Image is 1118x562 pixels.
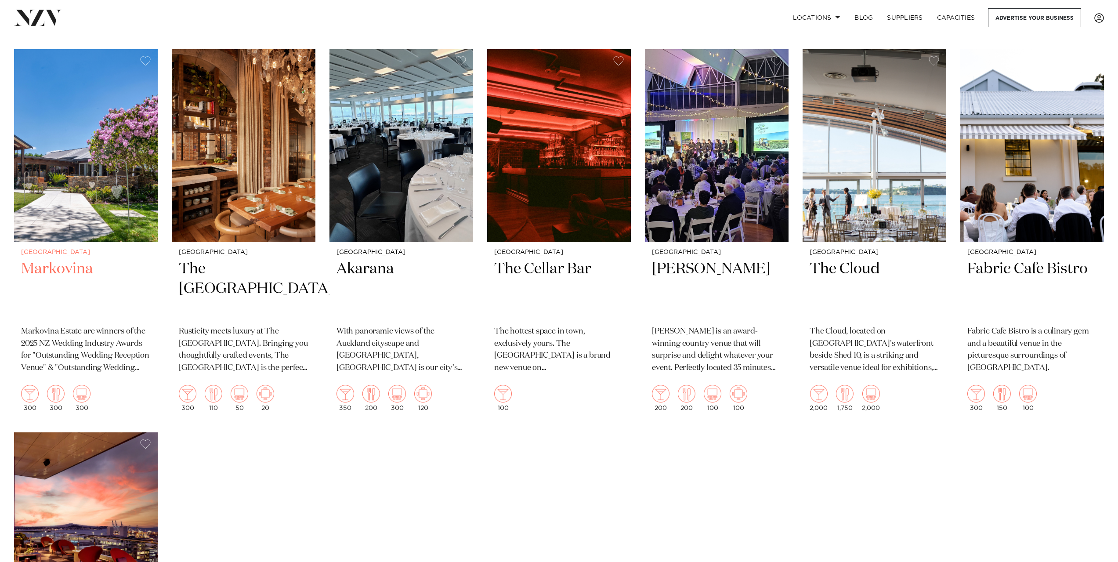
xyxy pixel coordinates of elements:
div: 300 [388,385,406,411]
h2: The Cloud [810,259,939,319]
img: theatre.png [388,385,406,402]
small: [GEOGRAPHIC_DATA] [494,249,624,256]
div: 350 [336,385,354,411]
a: Capacities [930,8,982,27]
img: nzv-logo.png [14,10,62,25]
div: 1,750 [836,385,854,411]
p: Markovina Estate are winners of the 2025 NZ Wedding Industry Awards for "Outstanding Wedding Rece... [21,326,151,375]
img: dining.png [836,385,854,402]
img: meeting.png [730,385,747,402]
a: [GEOGRAPHIC_DATA] Fabric Cafe Bistro Fabric Cafe Bistro is a culinary gem and a beautiful venue i... [960,49,1104,418]
div: 300 [73,385,90,411]
img: dining.png [993,385,1011,402]
img: dining.png [205,385,222,402]
img: theatre.png [704,385,721,402]
img: cocktail.png [652,385,669,402]
a: Locations [786,8,847,27]
h2: Markovina [21,259,151,319]
small: [GEOGRAPHIC_DATA] [336,249,466,256]
img: dining.png [47,385,65,402]
p: Rusticity meets luxury at The [GEOGRAPHIC_DATA]. Bringing you thoughtfully crafted events, The [G... [179,326,308,375]
div: 300 [967,385,985,411]
img: cocktail.png [21,385,39,402]
a: [GEOGRAPHIC_DATA] Akarana With panoramic views of the Auckland cityscape and [GEOGRAPHIC_DATA], [... [329,49,473,418]
small: [GEOGRAPHIC_DATA] [179,249,308,256]
p: The Cloud, located on [GEOGRAPHIC_DATA]'s waterfront beside Shed 10, is a striking and versatile ... [810,326,939,375]
h2: Fabric Cafe Bistro [967,259,1097,319]
div: 150 [993,385,1011,411]
h2: [PERSON_NAME] [652,259,782,319]
div: 100 [1019,385,1037,411]
img: theatre.png [1019,385,1037,402]
div: 300 [179,385,196,411]
p: Fabric Cafe Bistro is a culinary gem and a beautiful venue in the picturesque surroundings of [GE... [967,326,1097,375]
div: 200 [678,385,695,411]
h2: The Cellar Bar [494,259,624,319]
img: cocktail.png [810,385,828,402]
img: meeting.png [257,385,274,402]
small: [GEOGRAPHIC_DATA] [810,249,939,256]
a: SUPPLIERS [880,8,930,27]
a: [GEOGRAPHIC_DATA] The [GEOGRAPHIC_DATA] Rusticity meets luxury at The [GEOGRAPHIC_DATA]. Bringing... [172,49,315,418]
a: BLOG [847,8,880,27]
div: 110 [205,385,222,411]
div: 300 [47,385,65,411]
div: 200 [652,385,669,411]
a: [GEOGRAPHIC_DATA] Markovina Markovina Estate are winners of the 2025 NZ Wedding Industry Awards f... [14,49,158,418]
div: 120 [414,385,432,411]
small: [GEOGRAPHIC_DATA] [967,249,1097,256]
p: [PERSON_NAME] is an award-winning country venue that will surprise and delight whatever your even... [652,326,782,375]
a: Advertise your business [988,8,1081,27]
div: 2,000 [862,385,880,411]
img: dining.png [362,385,380,402]
a: [GEOGRAPHIC_DATA] The Cellar Bar The hottest space in town, exclusively yours. The [GEOGRAPHIC_DA... [487,49,631,418]
h2: Akarana [336,259,466,319]
img: theatre.png [73,385,90,402]
small: [GEOGRAPHIC_DATA] [652,249,782,256]
img: cocktail.png [494,385,512,402]
p: With panoramic views of the Auckland cityscape and [GEOGRAPHIC_DATA], [GEOGRAPHIC_DATA] is our ci... [336,326,466,375]
div: 50 [231,385,248,411]
a: [GEOGRAPHIC_DATA] [PERSON_NAME] [PERSON_NAME] is an award-winning country venue that will surpris... [645,49,789,418]
p: The hottest space in town, exclusively yours. The [GEOGRAPHIC_DATA] is a brand new venue on [GEOG... [494,326,624,375]
img: cocktail.png [179,385,196,402]
img: cocktail.png [967,385,985,402]
img: theatre.png [231,385,248,402]
img: cocktail.png [336,385,354,402]
div: 200 [362,385,380,411]
div: 100 [730,385,747,411]
div: 2,000 [810,385,828,411]
div: 100 [704,385,721,411]
img: dining.png [678,385,695,402]
img: meeting.png [414,385,432,402]
div: 20 [257,385,274,411]
img: theatre.png [862,385,880,402]
h2: The [GEOGRAPHIC_DATA] [179,259,308,319]
div: 300 [21,385,39,411]
small: [GEOGRAPHIC_DATA] [21,249,151,256]
div: 100 [494,385,512,411]
a: [GEOGRAPHIC_DATA] The Cloud The Cloud, located on [GEOGRAPHIC_DATA]'s waterfront beside Shed 10, ... [803,49,946,418]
